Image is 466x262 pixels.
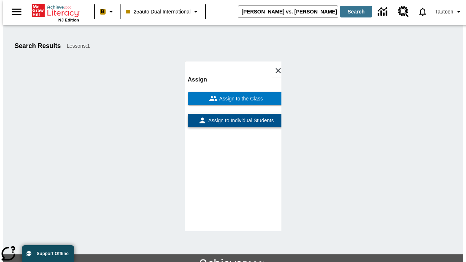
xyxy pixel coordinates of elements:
span: Support Offline [37,251,68,256]
a: Home [32,3,79,18]
a: Resource Center, Will open in new tab [394,2,413,21]
button: Profile/Settings [432,5,466,18]
button: Search [340,6,372,17]
span: Assign to Individual Students [207,117,274,124]
button: Boost Class color is peach. Change class color [97,5,118,18]
span: 25auto Dual International [126,8,190,16]
button: Class: 25auto Dual International, Select your class [123,5,203,18]
span: Tautoen [435,8,453,16]
button: Assign to the Class [188,92,284,105]
input: search field [238,6,338,17]
h1: Search Results [15,42,61,50]
button: Open side menu [6,1,27,23]
div: lesson details [185,61,281,231]
span: B [101,7,104,16]
span: Assign to the Class [218,95,263,103]
span: NJ Edition [58,18,79,22]
div: Home [32,3,79,22]
span: Lessons : 1 [67,42,90,50]
a: Data Center [374,2,394,22]
button: Support Offline [22,245,74,262]
h6: Assign [188,75,284,85]
a: Notifications [413,2,432,21]
button: Close [272,64,284,77]
button: Assign to Individual Students [188,114,284,127]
